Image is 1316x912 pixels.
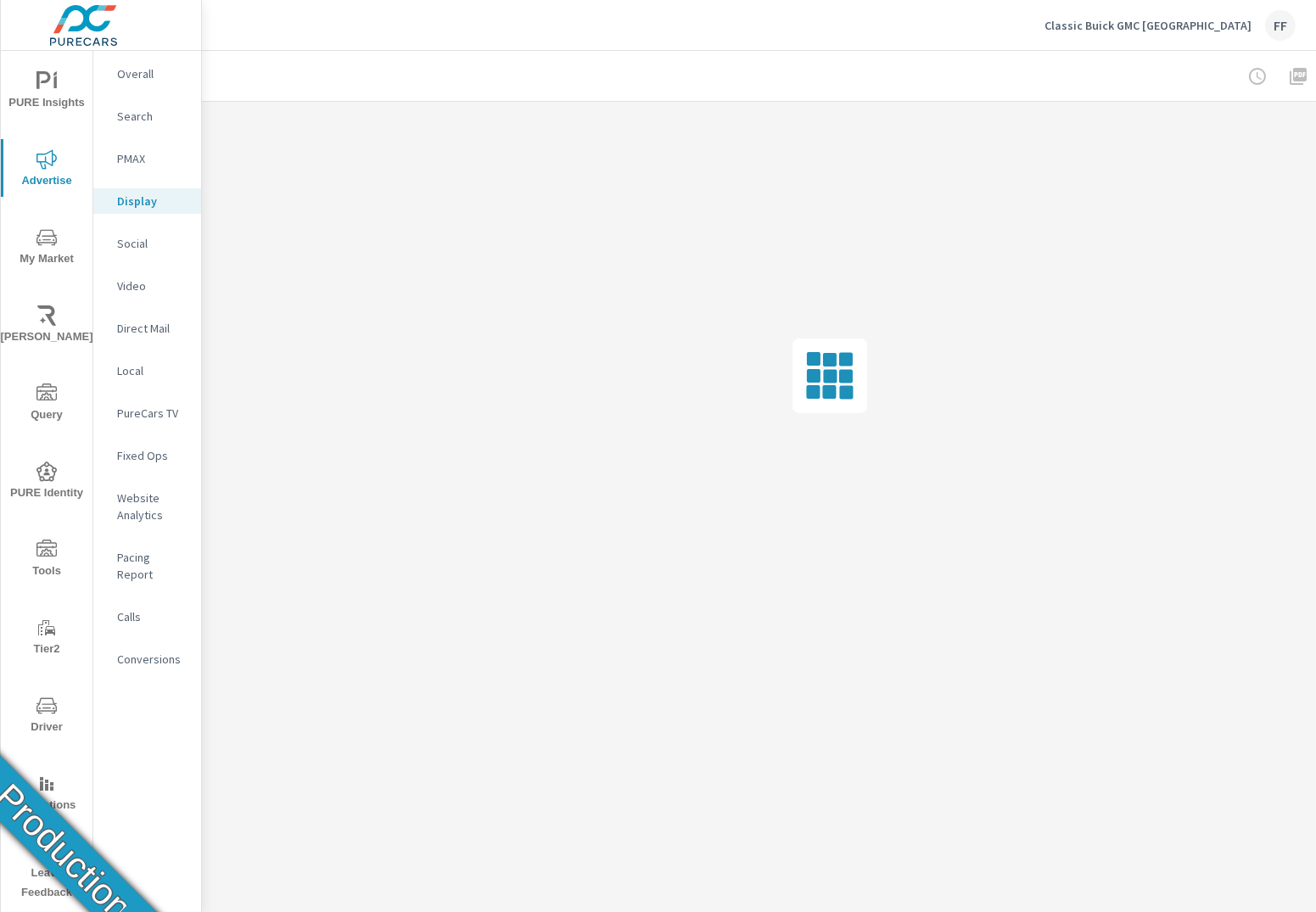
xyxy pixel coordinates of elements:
div: Social [93,231,201,256]
p: Local [117,362,188,379]
span: My Market [6,227,87,269]
p: Direct Mail [117,320,188,337]
span: PURE Identity [6,462,87,503]
p: Search [117,108,188,125]
p: Conversions [117,651,188,668]
p: Social [117,235,188,252]
p: PMAX [117,150,188,167]
p: Pacing Report [117,549,188,583]
p: Classic Buick GMC [GEOGRAPHIC_DATA] [1044,18,1252,33]
div: nav menu [1,51,92,909]
div: Local [93,358,201,383]
div: Video [93,273,201,299]
span: Driver [6,696,87,737]
div: Conversions [93,646,201,672]
span: Operations [6,774,87,815]
div: PMAX [93,146,201,171]
span: Tier2 [6,618,87,659]
div: Overall [93,61,201,87]
div: Search [93,104,201,129]
span: [PERSON_NAME] [6,305,87,347]
span: Advertise [6,149,87,191]
span: Leave Feedback [6,842,87,903]
span: Tools [6,540,87,581]
div: Display [93,188,201,214]
p: Calls [117,608,188,625]
div: Calls [93,604,201,629]
div: Website Analytics [93,485,201,528]
span: PURE Insights [6,71,87,113]
div: Fixed Ops [93,443,201,468]
div: Pacing Report [93,545,201,587]
p: Website Analytics [117,490,188,523]
p: Overall [117,65,188,82]
div: FF [1265,10,1296,41]
p: PureCars TV [117,405,188,422]
p: Display [117,193,188,210]
div: PureCars TV [93,400,201,426]
span: Query [6,383,87,425]
p: Fixed Ops [117,447,188,464]
div: Direct Mail [93,316,201,341]
p: Video [117,277,188,294]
